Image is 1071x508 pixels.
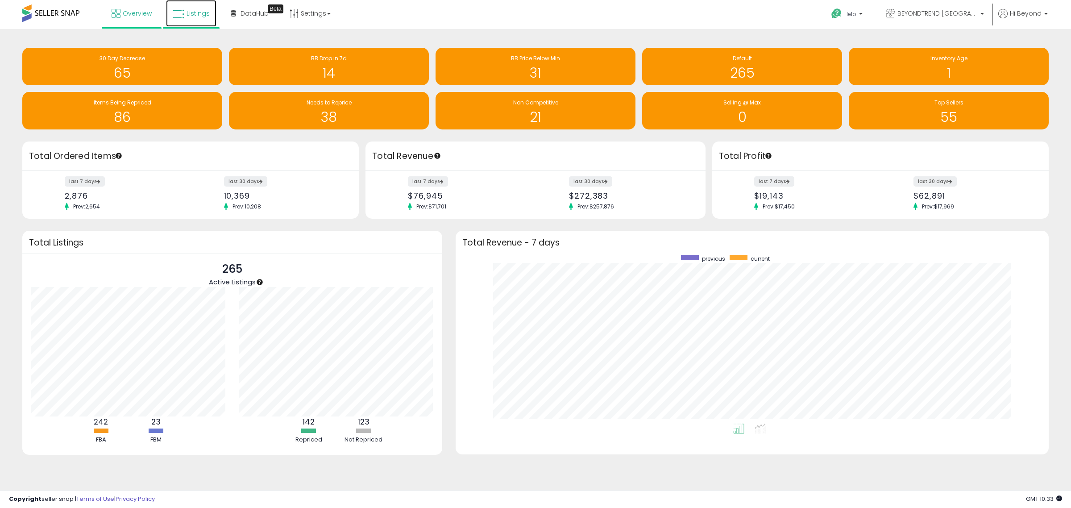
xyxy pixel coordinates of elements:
[853,110,1044,125] h1: 55
[94,416,108,427] b: 242
[764,152,772,160] div: Tooltip anchor
[311,54,347,62] span: BB Drop in 7d
[754,176,794,187] label: last 7 days
[1010,9,1042,18] span: Hi Beyond
[241,9,269,18] span: DataHub
[719,150,1042,162] h3: Total Profit
[844,10,856,18] span: Help
[209,261,256,278] p: 265
[94,99,151,106] span: Items Being Repriced
[853,66,1044,80] h1: 1
[22,48,222,85] a: 30 Day Decrease 65
[849,48,1049,85] a: Inventory Age 1
[27,110,218,125] h1: 86
[930,54,967,62] span: Inventory Age
[647,66,838,80] h1: 265
[462,239,1042,246] h3: Total Revenue - 7 days
[74,436,128,444] div: FBA
[513,99,558,106] span: Non Competitive
[358,416,369,427] b: 123
[642,48,842,85] a: Default 265
[187,9,210,18] span: Listings
[233,66,424,80] h1: 14
[998,9,1048,29] a: Hi Beyond
[408,176,448,187] label: last 7 days
[702,255,725,262] span: previous
[917,203,959,210] span: Prev: $17,969
[268,4,283,13] div: Tooltip anchor
[412,203,451,210] span: Prev: $71,701
[233,110,424,125] h1: 38
[824,1,872,29] a: Help
[913,191,1033,200] div: $62,891
[123,9,152,18] span: Overview
[22,92,222,129] a: Items Being Repriced 86
[9,495,155,504] div: seller snap | |
[849,92,1049,129] a: Top Sellers 55
[408,191,529,200] div: $76,945
[115,152,123,160] div: Tooltip anchor
[224,176,267,187] label: last 30 days
[436,48,635,85] a: BB Price Below Min 31
[282,436,336,444] div: Repriced
[65,176,105,187] label: last 7 days
[307,99,352,106] span: Needs to Reprice
[151,416,161,427] b: 23
[100,54,145,62] span: 30 Day Decrease
[229,92,429,129] a: Needs to Reprice 38
[228,203,266,210] span: Prev: 10,208
[913,176,957,187] label: last 30 days
[573,203,619,210] span: Prev: $257,876
[733,54,752,62] span: Default
[897,9,978,18] span: BEYONDTREND [GEOGRAPHIC_DATA]
[569,191,690,200] div: $272,383
[511,54,560,62] span: BB Price Below Min
[27,66,218,80] h1: 65
[372,150,699,162] h3: Total Revenue
[831,8,842,19] i: Get Help
[65,191,184,200] div: 2,876
[440,110,631,125] h1: 21
[224,191,344,200] div: 10,369
[129,436,183,444] div: FBM
[303,416,315,427] b: 142
[256,278,264,286] div: Tooltip anchor
[69,203,104,210] span: Prev: 2,654
[723,99,761,106] span: Selling @ Max
[934,99,963,106] span: Top Sellers
[758,203,799,210] span: Prev: $17,450
[76,495,114,503] a: Terms of Use
[209,277,256,287] span: Active Listings
[229,48,429,85] a: BB Drop in 7d 14
[647,110,838,125] h1: 0
[433,152,441,160] div: Tooltip anchor
[642,92,842,129] a: Selling @ Max 0
[751,255,770,262] span: current
[1026,495,1062,503] span: 2025-10-13 10:33 GMT
[29,150,352,162] h3: Total Ordered Items
[29,239,436,246] h3: Total Listings
[569,176,612,187] label: last 30 days
[440,66,631,80] h1: 31
[436,92,635,129] a: Non Competitive 21
[116,495,155,503] a: Privacy Policy
[754,191,874,200] div: $19,143
[9,495,42,503] strong: Copyright
[337,436,390,444] div: Not Repriced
